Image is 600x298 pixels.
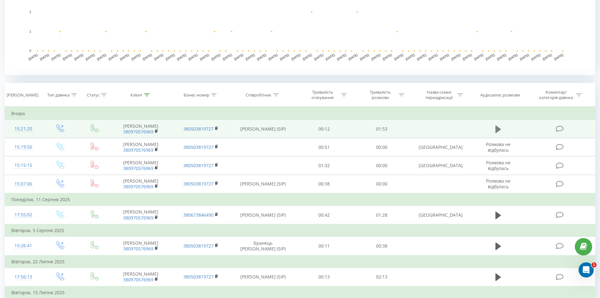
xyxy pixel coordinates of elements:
td: 01:53 [353,120,411,138]
text: [DATE] [553,53,564,61]
text: [DATE] [462,53,472,61]
text: [DATE] [336,53,347,61]
div: Коментар/категорія дзвінка [538,90,574,100]
text: [DATE] [348,53,358,61]
td: [PERSON_NAME] [111,206,171,225]
text: [DATE] [268,53,278,61]
text: [DATE] [222,53,232,61]
text: [DATE] [393,53,404,61]
td: [PERSON_NAME] (SIP) [231,175,295,193]
td: 00:00 [353,138,411,156]
text: [DATE] [302,53,312,61]
td: Понеділок, 11 Серпня 2025 [5,193,595,206]
a: 380503819727 [183,181,214,187]
text: [DATE] [199,53,210,61]
a: 380970576969 [123,147,153,153]
td: 00:12 [295,120,353,138]
td: Вівторок, 22 Липня 2025 [5,255,595,268]
text: [DATE] [439,53,450,61]
td: 00:00 [353,156,411,175]
a: 380970576969 [123,277,153,283]
div: 15:15:15 [11,159,36,172]
text: [DATE] [119,53,130,61]
div: [PERSON_NAME] [7,92,38,98]
text: [DATE] [85,53,95,61]
text: [DATE] [279,53,290,61]
text: [DATE] [405,53,415,61]
div: Тривалість очікування [306,90,340,100]
text: [DATE] [428,53,438,61]
td: 00:00 [353,175,411,193]
td: [GEOGRAPHIC_DATA] [410,156,470,175]
text: [DATE] [485,53,495,61]
text: [DATE] [51,53,61,61]
a: 380970576969 [123,184,153,190]
text: [DATE] [416,53,427,61]
a: 380970576969 [123,215,153,221]
text: [DATE] [211,53,221,61]
text: 0 [29,49,31,53]
div: Співробітник [246,92,271,98]
td: [PERSON_NAME] [111,138,171,156]
td: 00:11 [295,237,353,255]
span: Розмова не відбулась [486,178,511,190]
text: [DATE] [508,53,518,61]
td: 00:51 [295,138,353,156]
span: 1 [591,262,597,267]
td: [PERSON_NAME] (SIP) [231,268,295,286]
span: Розмова не відбулась [486,141,511,153]
text: [DATE] [176,53,187,61]
text: [DATE] [382,53,392,61]
text: [DATE] [131,53,141,61]
text: [DATE] [74,53,84,61]
a: 380673846490 [183,212,214,218]
a: 380970576969 [123,129,153,135]
text: [DATE] [314,53,324,61]
a: 380503819727 [183,274,214,280]
td: Бранець [PERSON_NAME] (SIP) [231,237,295,255]
td: 02:13 [353,268,411,286]
text: [DATE] [519,53,530,61]
text: [DATE] [371,53,381,61]
text: [DATE] [165,53,175,61]
text: [DATE] [325,53,335,61]
iframe: Intercom live chat [579,262,594,278]
div: 15:21:20 [11,123,36,135]
text: [DATE] [142,53,152,61]
text: [DATE] [96,53,107,61]
a: 380503819727 [183,243,214,249]
div: 15:19:50 [11,141,36,153]
text: [DATE] [451,53,461,61]
a: 380503819727 [183,162,214,168]
td: 00:38 [353,237,411,255]
text: [DATE] [256,53,267,61]
div: 17:56:13 [11,271,36,283]
td: [PERSON_NAME] (SIP) [231,120,295,138]
text: [DATE] [473,53,484,61]
text: [DATE] [245,53,255,61]
span: Розмова не відбулась [486,160,511,171]
text: [DATE] [39,53,50,61]
text: [DATE] [28,53,38,61]
td: [PERSON_NAME] [111,268,171,286]
div: Тип дзвінка [47,92,70,98]
text: [DATE] [188,53,198,61]
div: Бізнес номер [184,92,209,98]
td: 01:28 [353,206,411,225]
td: 00:38 [295,175,353,193]
div: 15:26:41 [11,240,36,252]
div: Тривалість розмови [363,90,397,100]
div: Клієнт [130,92,142,98]
text: [DATE] [62,53,72,61]
text: [DATE] [359,53,370,61]
a: 380503819727 [183,126,214,132]
div: 15:07:06 [11,178,36,190]
div: Статус [87,92,100,98]
td: [GEOGRAPHIC_DATA] [410,206,470,225]
text: [DATE] [154,53,164,61]
div: 17:55:02 [11,209,36,221]
div: Аудіозапис розмови [480,92,520,98]
text: [DATE] [531,53,541,61]
td: 00:42 [295,206,353,225]
text: 2 [29,10,31,14]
